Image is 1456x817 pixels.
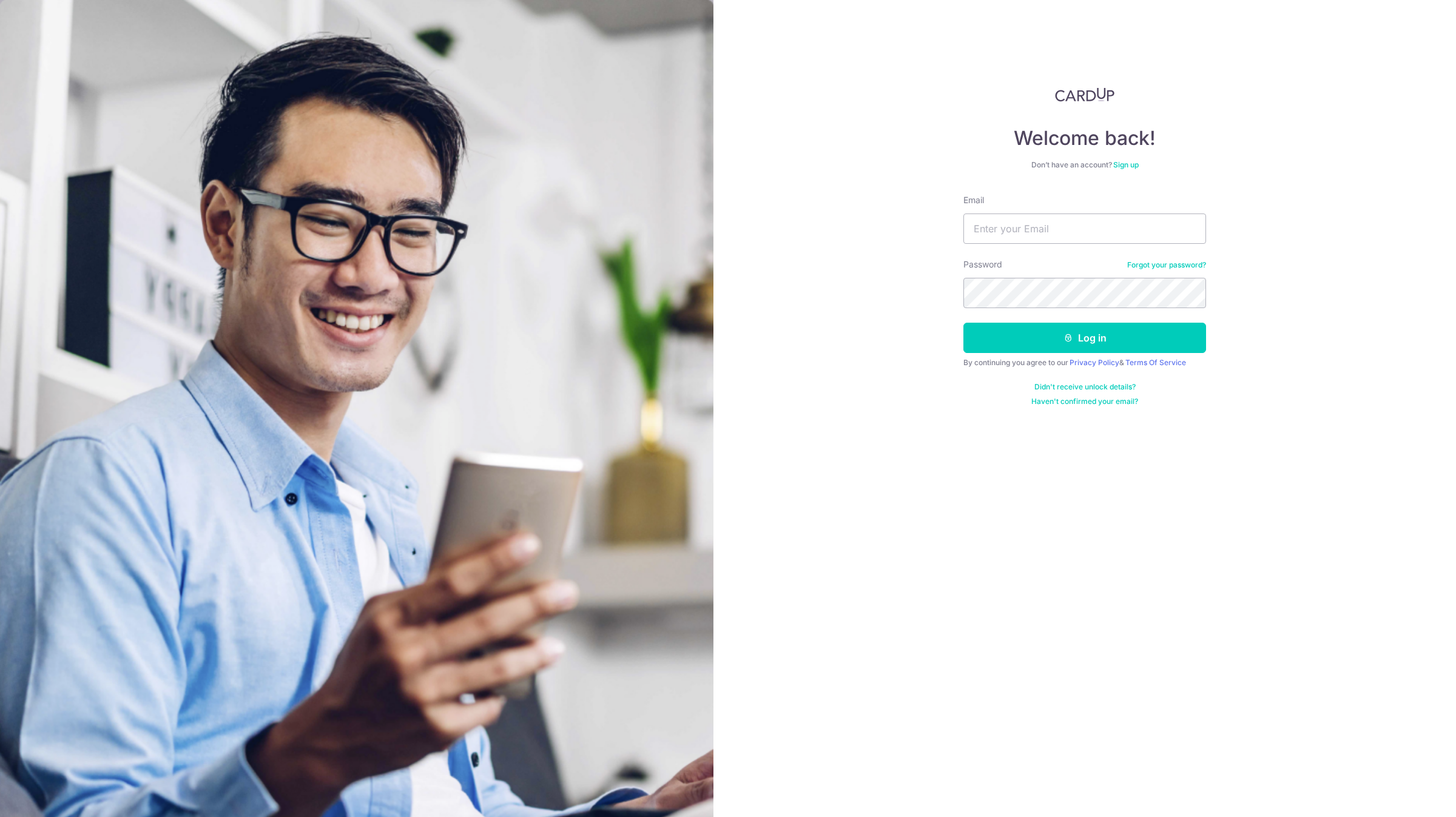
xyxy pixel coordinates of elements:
img: CardUp Logo [1055,87,1114,102]
label: Password [963,258,1002,271]
input: Enter your Email [963,213,1206,244]
button: Log in [963,323,1206,353]
div: Don’t have an account? [963,160,1206,170]
h4: Welcome back! [963,126,1206,150]
div: By continuing you agree to our & [963,358,1206,368]
a: Didn't receive unlock details? [1034,382,1136,392]
label: Email [963,194,984,206]
a: Haven't confirmed your email? [1031,397,1138,406]
a: Sign up [1113,160,1139,169]
a: Forgot your password? [1127,260,1206,270]
a: Privacy Policy [1070,358,1119,367]
a: Terms Of Service [1125,358,1186,367]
